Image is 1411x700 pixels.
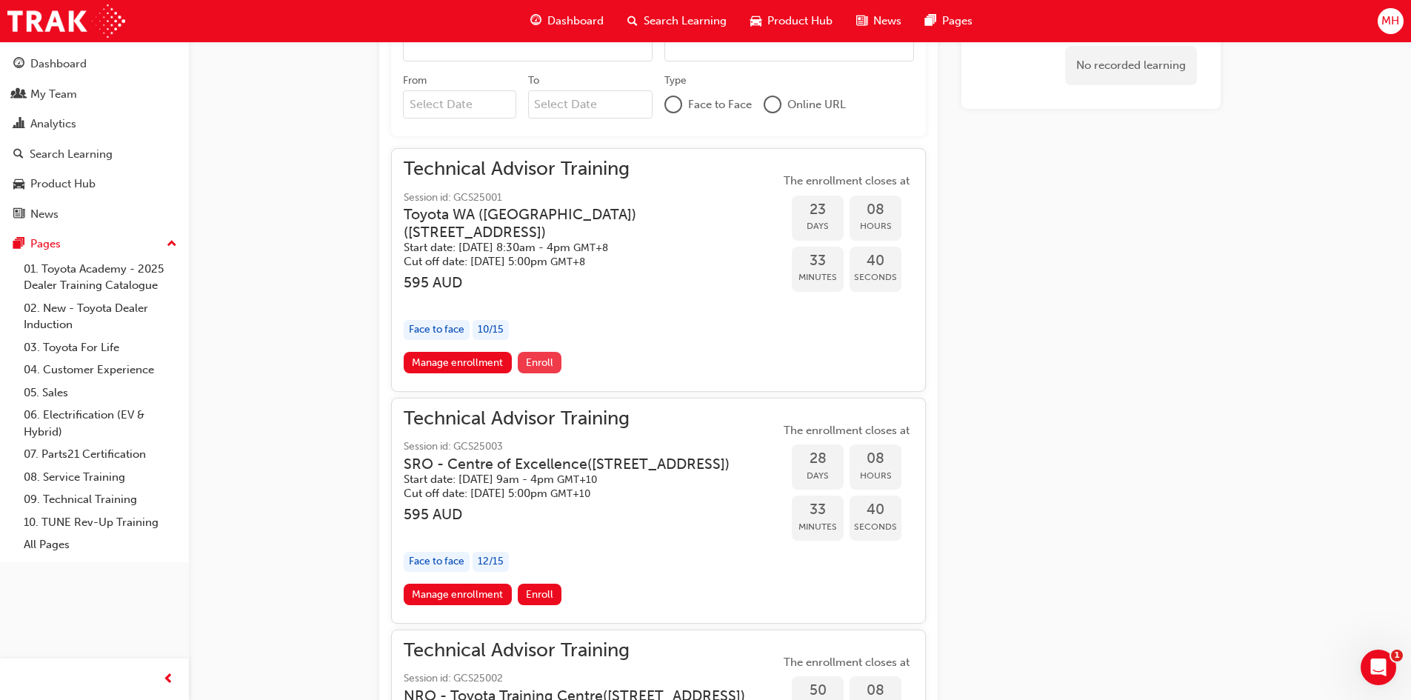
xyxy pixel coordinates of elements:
a: All Pages [18,533,183,556]
a: pages-iconPages [913,6,984,36]
span: MH [1381,13,1399,30]
button: DashboardMy TeamAnalyticsSearch LearningProduct HubNews [6,47,183,230]
span: 40 [850,501,901,519]
a: Trak [7,4,125,38]
span: Minutes [792,519,844,536]
div: Face to face [404,552,470,572]
span: The enrollment closes at [780,173,913,190]
span: chart-icon [13,118,24,131]
h3: Toyota WA ([GEOGRAPHIC_DATA]) ( [STREET_ADDRESS] ) [404,206,756,241]
div: No recorded learning [1065,46,1197,85]
button: Technical Advisor TrainingSession id: GCS25003SRO - Centre of Excellence([STREET_ADDRESS])Start d... [404,410,913,611]
span: 28 [792,450,844,467]
iframe: Intercom live chat [1361,650,1396,685]
h5: Start date: [DATE] 8:30am - 4pm [404,241,756,255]
h3: SRO - Centre of Excellence ( [STREET_ADDRESS] ) [404,456,730,473]
span: 08 [850,450,901,467]
div: News [30,206,59,223]
button: Pages [6,230,183,258]
a: News [6,201,183,228]
a: 04. Customer Experience [18,359,183,381]
a: Product Hub [6,170,183,198]
span: The enrollment closes at [780,422,913,439]
h3: 595 AUD [404,274,780,291]
span: pages-icon [13,238,24,251]
span: Hours [850,467,901,484]
span: 33 [792,501,844,519]
a: news-iconNews [844,6,913,36]
span: guage-icon [530,12,541,30]
span: Product Hub [767,13,833,30]
span: Dashboard [547,13,604,30]
span: Australian Eastern Standard Time GMT+10 [557,473,597,486]
span: news-icon [856,12,867,30]
div: Analytics [30,116,76,133]
span: 33 [792,253,844,270]
a: 03. Toyota For Life [18,336,183,359]
span: Session id: GCS25003 [404,439,753,456]
h5: Cut off date: [DATE] 5:00pm [404,487,730,501]
span: pages-icon [925,12,936,30]
button: Technical Advisor TrainingSession id: GCS25001Toyota WA ([GEOGRAPHIC_DATA])([STREET_ADDRESS])Star... [404,161,913,379]
span: Face to Face [688,96,752,113]
input: Session Id [664,33,914,61]
span: news-icon [13,208,24,221]
span: Days [792,467,844,484]
span: Technical Advisor Training [404,410,753,427]
a: Search Learning [6,141,183,168]
div: Dashboard [30,56,87,73]
a: car-iconProduct Hub [738,6,844,36]
span: Australian Western Standard Time GMT+8 [550,256,585,268]
a: 02. New - Toyota Dealer Induction [18,297,183,336]
input: Title [403,33,653,61]
a: 09. Technical Training [18,488,183,511]
span: Seconds [850,519,901,536]
button: MH [1378,8,1404,34]
a: guage-iconDashboard [518,6,616,36]
div: Type [664,73,687,88]
span: search-icon [13,148,24,161]
input: From [403,90,516,119]
a: Dashboard [6,50,183,78]
span: Hours [850,218,901,235]
span: Technical Advisor Training [404,161,780,178]
span: search-icon [627,12,638,30]
a: My Team [6,81,183,108]
a: Manage enrollment [404,352,512,373]
span: Days [792,218,844,235]
span: Enroll [526,588,553,601]
a: 05. Sales [18,381,183,404]
div: 10 / 15 [473,320,509,340]
span: car-icon [13,178,24,191]
button: Enroll [518,352,562,373]
span: 23 [792,201,844,219]
span: Session id: GCS25001 [404,190,780,207]
div: Product Hub [30,176,96,193]
span: car-icon [750,12,761,30]
h5: Cut off date: [DATE] 5:00pm [404,255,756,269]
button: Enroll [518,584,562,605]
a: 06. Electrification (EV & Hybrid) [18,404,183,443]
span: Online URL [787,96,846,113]
a: Manage enrollment [404,584,512,605]
span: Minutes [792,269,844,286]
input: To [528,90,653,119]
span: Enroll [526,356,553,369]
div: Search Learning [30,146,113,163]
div: Face to face [404,320,470,340]
span: guage-icon [13,58,24,71]
span: Australian Eastern Standard Time GMT+10 [550,487,590,500]
span: Seconds [850,269,901,286]
a: search-iconSearch Learning [616,6,738,36]
a: 01. Toyota Academy - 2025 Dealer Training Catalogue [18,258,183,297]
span: Australian Western Standard Time GMT+8 [573,241,608,254]
a: Analytics [6,110,183,138]
span: 40 [850,253,901,270]
h5: Start date: [DATE] 9am - 4pm [404,473,730,487]
span: Technical Advisor Training [404,642,769,659]
span: 08 [850,682,901,699]
span: people-icon [13,88,24,101]
div: My Team [30,86,77,103]
a: 07. Parts21 Certification [18,443,183,466]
